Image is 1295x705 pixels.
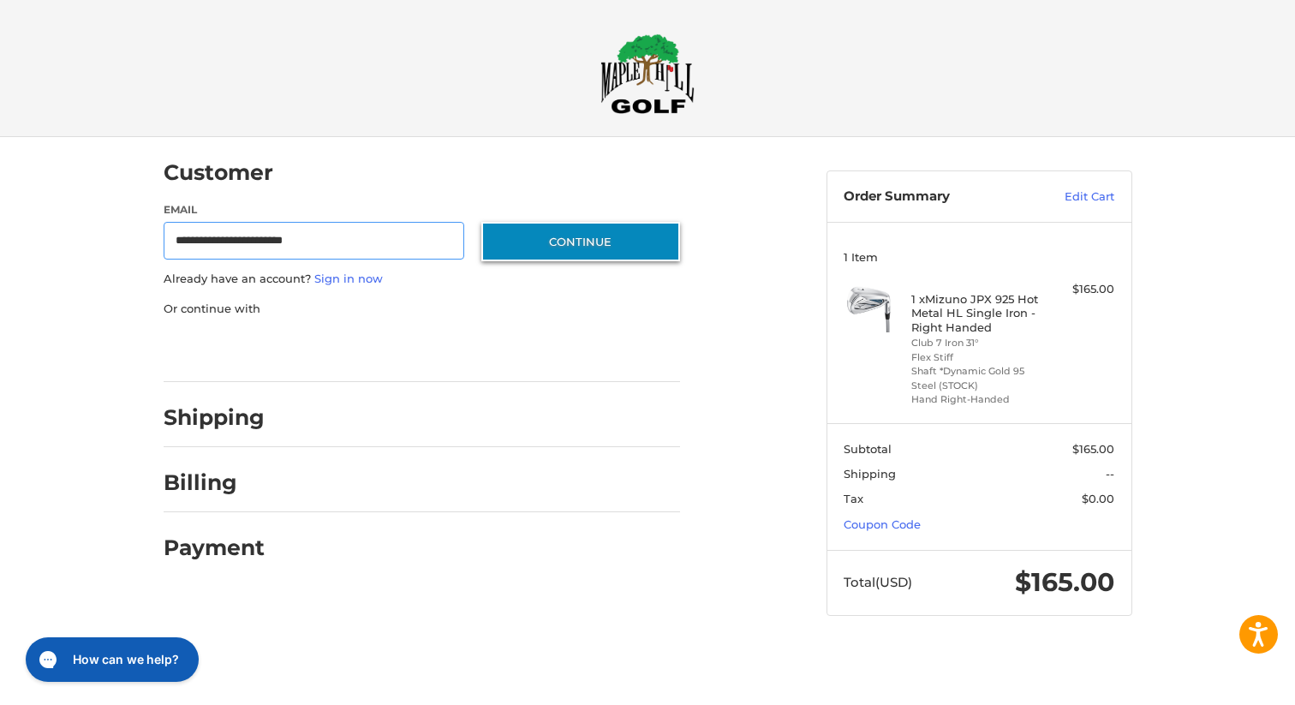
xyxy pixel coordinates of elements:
iframe: PayPal-paylater [303,334,432,365]
h3: Order Summary [844,188,1028,206]
a: Edit Cart [1028,188,1114,206]
span: Shipping [844,467,896,481]
li: Hand Right-Handed [911,392,1042,407]
a: Sign in now [314,272,383,285]
p: Or continue with [164,301,680,318]
h2: Shipping [164,404,265,431]
span: $0.00 [1082,492,1114,505]
iframe: PayPal-paypal [158,334,286,365]
iframe: Gorgias live chat messenger [17,631,204,688]
img: Maple Hill Golf [600,33,695,114]
button: Continue [481,222,680,261]
div: $165.00 [1047,281,1114,298]
h2: Billing [164,469,264,496]
iframe: PayPal-venmo [448,334,576,365]
label: Email [164,202,465,218]
h2: Customer [164,159,273,186]
iframe: Google Customer Reviews [1154,659,1295,705]
span: $165.00 [1015,566,1114,598]
h2: Payment [164,535,265,561]
h3: 1 Item [844,250,1114,264]
span: Tax [844,492,863,505]
span: $165.00 [1072,442,1114,456]
li: Club 7 Iron 31° [911,336,1042,350]
a: Coupon Code [844,517,921,531]
span: -- [1106,467,1114,481]
li: Shaft *Dynamic Gold 95 Steel (STOCK) [911,364,1042,392]
p: Already have an account? [164,271,680,288]
span: Total (USD) [844,574,912,590]
span: Subtotal [844,442,892,456]
li: Flex Stiff [911,350,1042,365]
h4: 1 x Mizuno JPX 925 Hot Metal HL Single Iron - Right Handed [911,292,1042,334]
